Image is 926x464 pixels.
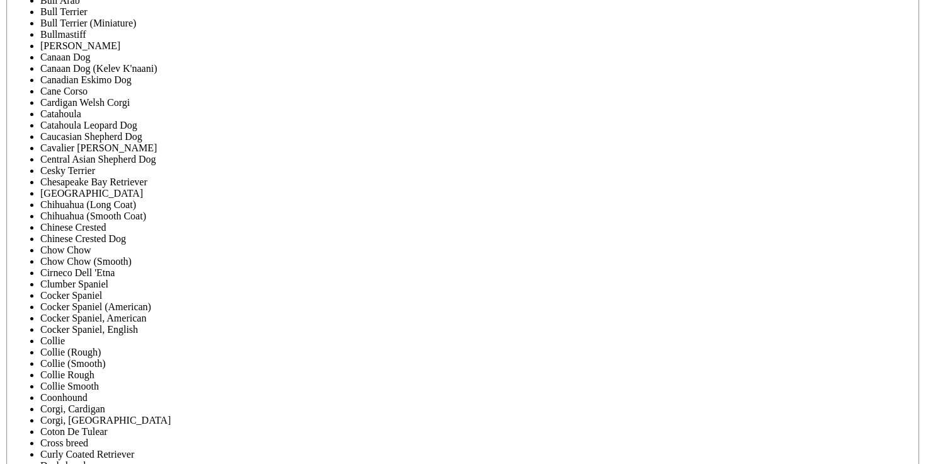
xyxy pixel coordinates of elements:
[40,211,911,222] li: Chihuahua (Smooth Coat)
[40,199,911,211] li: Chihuahua (Long Coat)
[40,301,911,313] li: Cocker Spaniel (American)
[40,142,911,154] li: Cavalier [PERSON_NAME]
[40,415,911,426] li: Corgi, [GEOGRAPHIC_DATA]
[40,369,911,381] li: Collie Rough
[40,222,911,233] li: Chinese Crested
[40,63,911,74] li: Canaan Dog (Kelev K'naani)
[40,313,911,324] li: Cocker Spaniel, American
[40,188,911,199] li: [GEOGRAPHIC_DATA]
[40,74,911,86] li: Canadian Eskimo Dog
[40,29,911,40] li: Bullmastiff
[40,245,911,256] li: Chow Chow
[40,426,911,438] li: Coton De Tulear
[40,120,911,131] li: Catahoula Leopard Dog
[40,347,911,358] li: Collie (Rough)
[40,40,911,52] li: [PERSON_NAME]
[40,449,911,460] li: Curly Coated Retriever
[40,324,911,335] li: Cocker Spaniel, English
[40,392,911,403] li: Coonhound
[40,438,911,449] li: Cross breed
[40,97,911,108] li: Cardigan Welsh Corgi
[40,256,911,267] li: Chow Chow (Smooth)
[40,154,911,165] li: Central Asian Shepherd Dog
[40,279,911,290] li: Clumber Spaniel
[40,267,911,279] li: Cirneco Dell 'Etna
[40,358,911,369] li: Collie (Smooth)
[40,6,911,18] li: Bull Terrier
[40,177,911,188] li: Chesapeake Bay Retriever
[40,52,911,63] li: Canaan Dog
[40,165,911,177] li: Cesky Terrier
[40,290,911,301] li: Cocker Spaniel
[40,233,911,245] li: Chinese Crested Dog
[40,18,911,29] li: Bull Terrier (Miniature)
[40,108,911,120] li: Catahoula
[40,131,911,142] li: Caucasian Shepherd Dog
[40,403,911,415] li: Corgi, Cardigan
[40,381,911,392] li: Collie Smooth
[40,335,911,347] li: Collie
[40,86,911,97] li: Cane Corso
